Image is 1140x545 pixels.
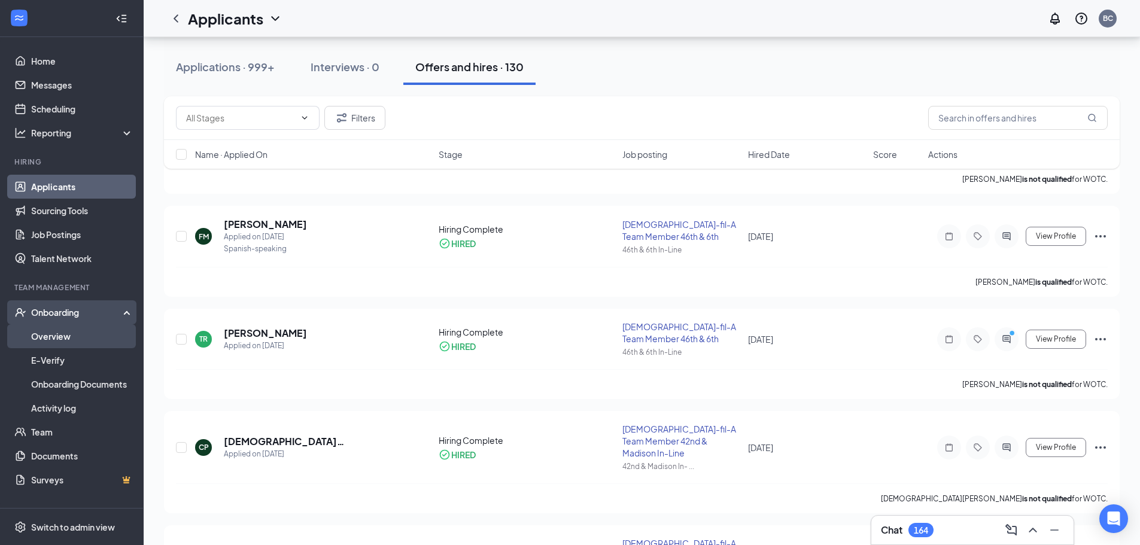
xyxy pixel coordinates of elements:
a: Job Postings [31,223,133,246]
svg: Minimize [1047,523,1062,537]
p: [DEMOGRAPHIC_DATA][PERSON_NAME] for WOTC. [881,494,1108,504]
div: Applications · 999+ [176,59,275,74]
svg: Tag [971,443,985,452]
b: is not qualified [1022,494,1072,503]
div: 164 [914,525,928,535]
span: Score [873,148,897,160]
svg: QuestionInfo [1074,11,1089,26]
a: Overview [31,324,133,348]
div: Reporting [31,127,134,139]
svg: Ellipses [1093,440,1108,455]
svg: PrimaryDot [1007,330,1021,339]
span: View Profile [1036,335,1076,343]
div: Open Intercom Messenger [1099,504,1128,533]
svg: ChevronUp [1026,523,1040,537]
div: Applied on [DATE] [224,340,307,352]
p: [PERSON_NAME] for WOTC. [975,277,1108,287]
div: HIRED [451,340,476,352]
svg: Note [942,334,956,344]
svg: ComposeMessage [1004,523,1019,537]
div: Onboarding [31,306,123,318]
span: [DATE] [748,231,773,242]
input: Search in offers and hires [928,106,1108,130]
span: View Profile [1036,443,1076,452]
button: Filter Filters [324,106,385,130]
div: HIRED [451,449,476,461]
div: Hiring Complete [439,326,616,338]
p: [PERSON_NAME] for WOTC. [962,379,1108,389]
svg: ActiveChat [999,334,1014,344]
b: is qualified [1035,278,1072,287]
span: Actions [928,148,957,160]
div: Hiring [14,157,131,167]
div: 46th & 6th In-Line [622,347,740,357]
button: ComposeMessage [1002,520,1021,540]
span: Hired Date [748,148,790,160]
svg: Ellipses [1093,332,1108,346]
a: Scheduling [31,97,133,121]
svg: Ellipses [1093,229,1108,243]
svg: CheckmarkCircle [439,340,451,352]
div: [DEMOGRAPHIC_DATA]-fil-A Team Member 46th & 6th [622,321,740,345]
span: [DATE] [748,442,773,453]
svg: Tag [971,334,985,344]
a: Home [31,49,133,73]
h1: Applicants [188,8,263,29]
div: CP [199,442,209,452]
span: Stage [439,148,463,160]
button: Minimize [1045,520,1064,540]
svg: ActiveChat [999,443,1014,452]
svg: Analysis [14,127,26,139]
div: Applied on [DATE] [224,231,307,243]
div: Hiring Complete [439,223,616,235]
svg: ChevronLeft [169,11,183,26]
svg: ActiveChat [999,232,1014,241]
svg: Note [942,232,956,241]
div: BC [1103,13,1113,23]
span: [DATE] [748,334,773,345]
a: Onboarding Documents [31,372,133,396]
svg: MagnifyingGlass [1087,113,1097,123]
h3: Chat [881,523,902,537]
h5: [DEMOGRAPHIC_DATA][PERSON_NAME] [224,435,406,448]
div: 46th & 6th In-Line [622,245,740,255]
div: Spanish-speaking [224,243,307,255]
div: Interviews · 0 [311,59,379,74]
b: is not qualified [1022,380,1072,389]
div: Offers and hires · 130 [415,59,524,74]
button: View Profile [1026,330,1086,349]
svg: ChevronDown [268,11,282,26]
svg: CheckmarkCircle [439,449,451,461]
span: View Profile [1036,232,1076,240]
svg: Collapse [115,13,127,25]
div: [DEMOGRAPHIC_DATA]-fil-A Team Member 42nd & Madison In-Line [622,423,740,459]
button: View Profile [1026,227,1086,246]
svg: UserCheck [14,306,26,318]
h5: [PERSON_NAME] [224,218,307,231]
input: All Stages [186,111,295,124]
div: [DEMOGRAPHIC_DATA]-fil-A Team Member 46th & 6th [622,218,740,242]
a: Applicants [31,175,133,199]
div: HIRED [451,238,476,249]
a: Documents [31,444,133,468]
div: Hiring Complete [439,434,616,446]
a: Activity log [31,396,133,420]
button: ChevronUp [1023,520,1042,540]
div: Applied on [DATE] [224,448,406,460]
button: View Profile [1026,438,1086,457]
a: Team [31,420,133,444]
div: Team Management [14,282,131,293]
span: Job posting [622,148,667,160]
a: Sourcing Tools [31,199,133,223]
span: Name · Applied On [195,148,267,160]
svg: Settings [14,521,26,533]
svg: WorkstreamLogo [13,12,25,24]
div: FM [199,232,209,242]
a: Talent Network [31,246,133,270]
svg: Filter [335,111,349,125]
svg: CheckmarkCircle [439,238,451,249]
a: E-Verify [31,348,133,372]
div: Switch to admin view [31,521,115,533]
svg: ChevronDown [300,113,309,123]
